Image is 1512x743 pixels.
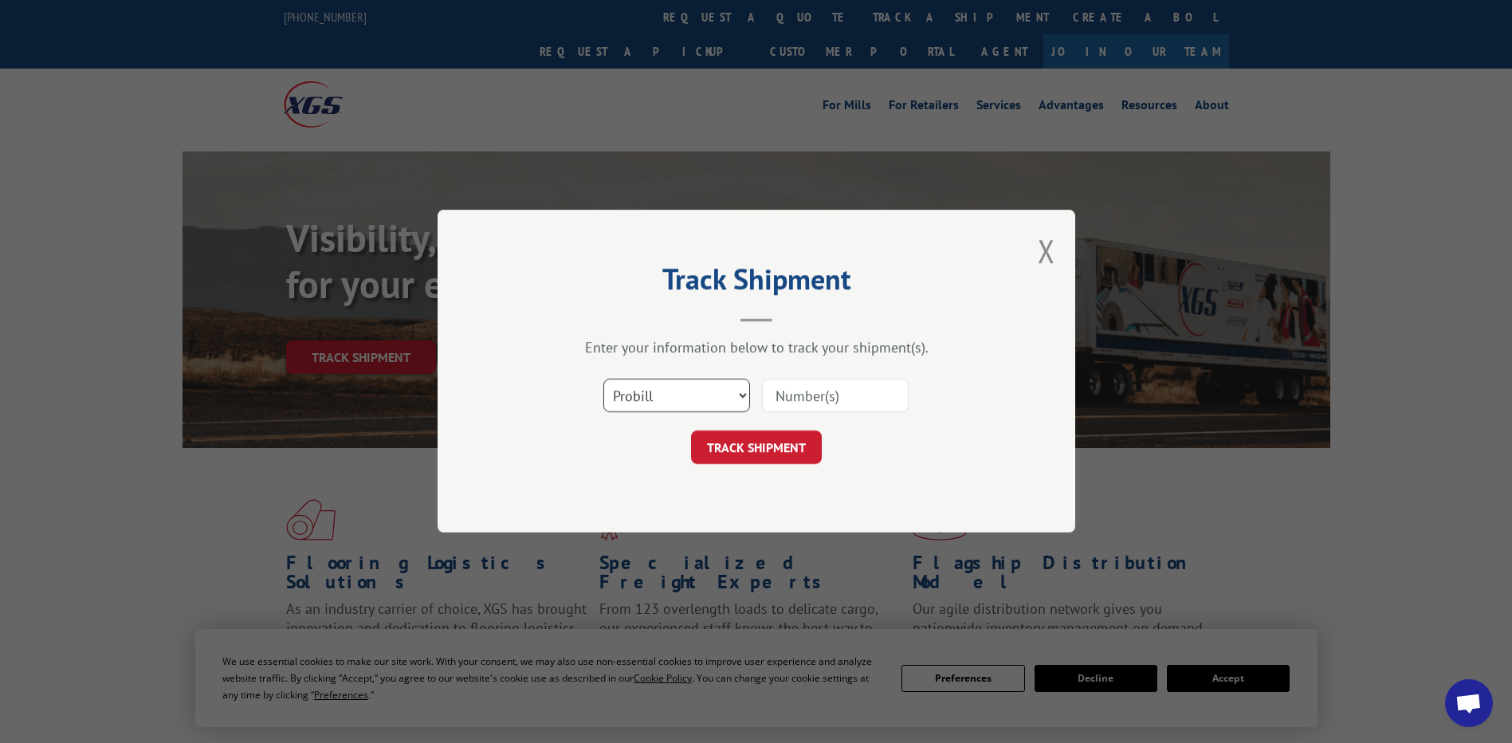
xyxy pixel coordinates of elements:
h2: Track Shipment [517,268,996,298]
div: Enter your information below to track your shipment(s). [517,339,996,357]
button: TRACK SHIPMENT [691,431,822,465]
input: Number(s) [762,379,909,413]
a: Open chat [1445,679,1493,727]
button: Close modal [1038,230,1055,272]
